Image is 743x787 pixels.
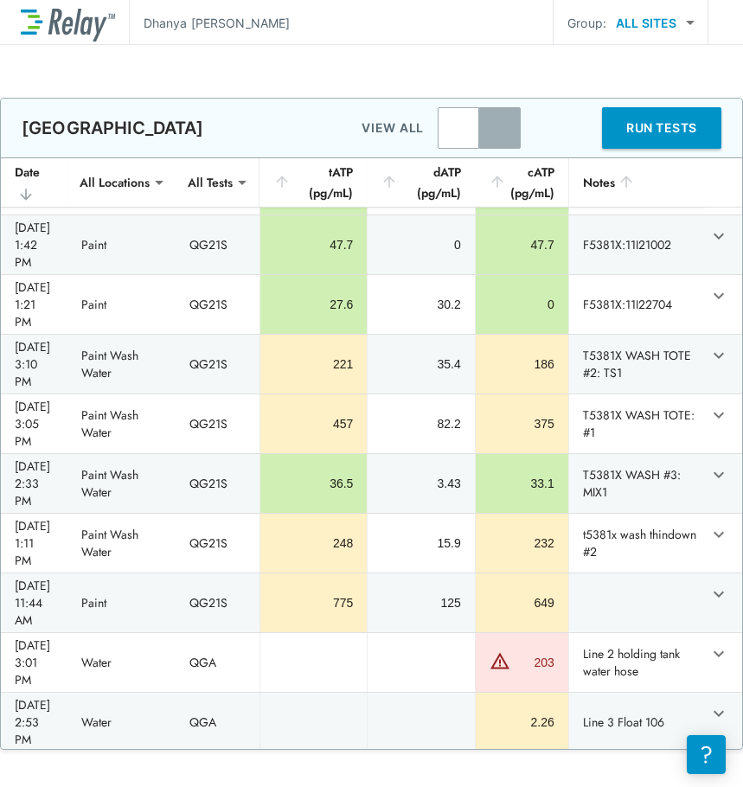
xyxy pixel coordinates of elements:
div: 186 [490,355,554,373]
button: expand row [704,520,733,549]
td: Paint Wash Water [67,394,176,453]
img: LuminUltra Relay [21,4,115,42]
td: Paint Wash Water [67,454,176,513]
div: 232 [490,534,554,552]
td: T5381X WASH TOTE #2: TS1 [568,335,704,393]
div: tATP (pg/mL) [273,162,353,203]
div: 203 [515,654,554,671]
button: expand row [704,341,733,370]
img: Warning [490,650,510,671]
button: Export [529,107,571,149]
div: [DATE] 1:21 PM [15,278,54,330]
td: Water [67,633,176,692]
button: RUN TESTS [602,107,721,149]
div: 221 [274,355,353,373]
div: 47.7 [274,236,353,253]
div: 775 [274,594,353,611]
div: 47.7 [490,236,554,253]
td: QG21S [176,394,259,453]
p: [GEOGRAPHIC_DATA] [22,118,204,138]
button: expand row [704,579,733,609]
td: Paint Wash Water [67,514,176,573]
div: [DATE] 3:10 PM [15,338,54,390]
button: Site setup [571,116,595,140]
div: 0 [381,236,460,253]
td: Water [67,693,176,752]
div: [DATE] 2:53 PM [15,696,54,748]
td: T5381X WASH TOTE: #1 [568,394,704,453]
div: 649 [490,594,554,611]
div: [DATE] 1:42 PM [15,219,54,271]
div: 33.1 [490,475,554,492]
td: Line 3 Float 106 [568,693,704,752]
td: Paint [67,215,176,274]
button: expand row [704,460,733,489]
div: 3.43 [381,475,460,492]
div: 2.26 [490,713,554,731]
td: QGA [176,633,259,692]
td: Paint Wash Water [67,335,176,393]
div: 248 [274,534,353,552]
div: 0 [490,296,554,313]
div: All Locations [67,165,162,200]
div: 125 [381,594,460,611]
div: 30.2 [381,296,460,313]
td: t5381x wash thindown #2 [568,514,704,573]
div: 457 [274,415,353,432]
button: expand row [704,639,733,669]
td: T5381X WASH #3: MIX1 [568,454,704,513]
div: [DATE] 11:44 AM [15,577,54,629]
p: VIEW ALL [362,118,424,138]
div: [DATE] 1:11 PM [15,517,54,569]
div: 27.6 [274,296,353,313]
div: 15.9 [381,534,460,552]
div: 36.5 [274,475,353,492]
div: cATP (pg/mL) [489,162,554,203]
p: Group: [567,14,606,32]
td: Paint [67,275,176,334]
td: Paint [67,573,176,632]
td: QGA [176,693,259,752]
p: Dhanya [PERSON_NAME] [144,14,291,32]
td: QG21S [176,514,259,573]
td: Line 2 holding tank water hose [568,633,704,692]
div: 375 [490,415,554,432]
td: QG21S [176,215,259,274]
div: dATP (pg/mL) [381,162,460,203]
div: [DATE] 2:33 PM [15,457,54,509]
button: expand row [704,281,733,310]
td: QG21S [176,335,259,393]
td: QG21S [176,454,259,513]
td: QG21S [176,275,259,334]
div: All Tests [176,165,245,200]
td: F5381X:11I22704 [568,275,704,334]
button: expand row [704,221,733,251]
div: [DATE] 3:05 PM [15,398,54,450]
button: expand row [704,400,733,430]
div: 82.2 [381,415,460,432]
div: Notes [583,172,690,193]
iframe: Resource center [687,735,726,774]
td: F5381X:11I21002 [568,215,704,274]
div: [DATE] 3:01 PM [15,637,54,688]
button: expand row [704,699,733,728]
td: QG21S [176,573,259,632]
div: 35.4 [381,355,460,373]
th: Date [1,158,67,208]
